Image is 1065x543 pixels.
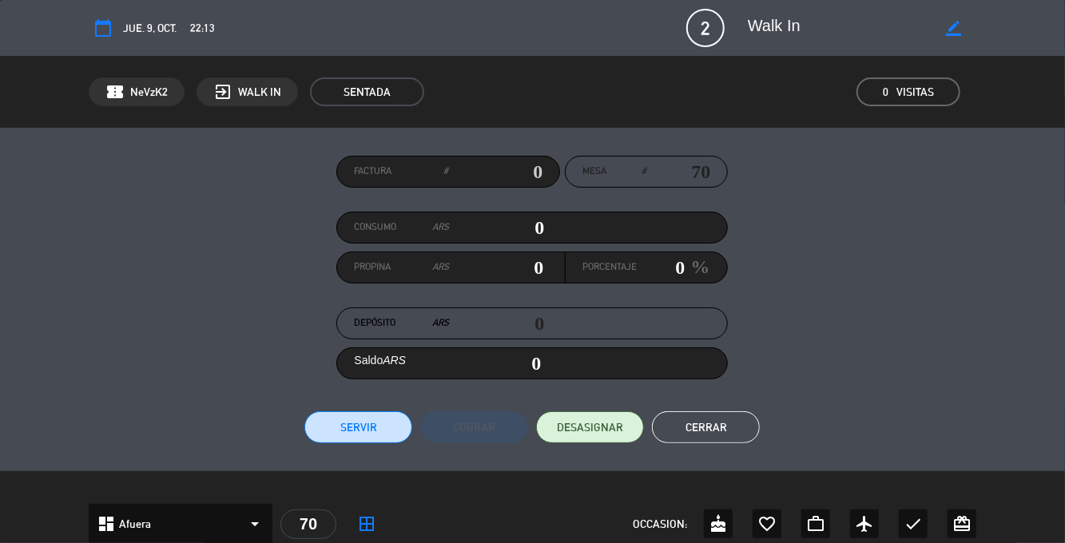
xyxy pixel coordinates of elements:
[354,164,448,180] label: Factura
[420,411,528,443] button: Cobrar
[213,82,232,101] i: exit_to_app
[686,9,725,47] span: 2
[642,164,646,180] em: #
[443,164,448,180] em: #
[582,260,637,275] label: Porcentaje
[633,515,687,533] span: OCCASION:
[757,514,777,533] i: favorite_border
[709,514,728,533] i: cake
[536,411,644,443] button: DESASIGNAR
[93,18,113,38] i: calendar_today
[449,256,544,279] input: 0
[105,82,125,101] span: confirmation_number
[582,164,606,180] span: Mesa
[123,19,177,37] span: jue. 9, oct.
[646,160,710,184] input: number
[432,315,449,331] em: ARS
[354,260,449,275] label: Propina
[130,83,168,101] span: NeVzK2
[946,21,961,36] i: border_color
[357,514,376,533] i: border_all
[310,77,424,106] span: SENTADA
[304,411,412,443] button: Servir
[190,19,215,37] span: 22:13
[637,256,685,279] input: 0
[952,514,972,533] i: card_giftcard
[280,509,336,539] div: 70
[904,514,923,533] i: check
[89,14,117,42] button: calendar_today
[685,252,709,283] em: %
[383,354,406,367] em: ARS
[449,216,544,240] input: 0
[354,220,449,236] label: Consumo
[354,315,449,331] label: Depósito
[119,515,151,533] span: Afuera
[238,83,281,101] span: WALK IN
[432,260,449,275] em: ARS
[245,514,264,533] i: arrow_drop_down
[557,419,623,436] span: DESASIGNAR
[855,514,874,533] i: airplanemode_active
[896,83,934,101] em: Visitas
[883,83,888,101] span: 0
[97,514,116,533] i: dashboard
[806,514,825,533] i: work_outline
[448,160,542,184] input: 0
[354,351,406,370] label: Saldo
[432,220,449,236] em: ARS
[652,411,760,443] button: Cerrar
